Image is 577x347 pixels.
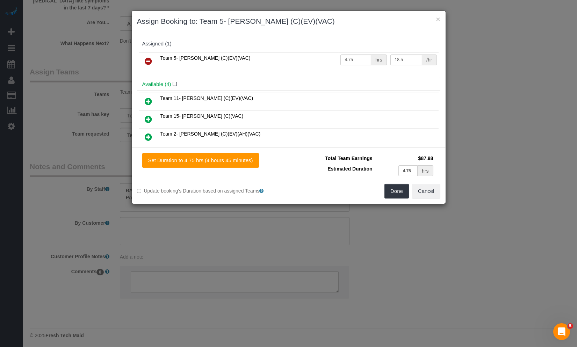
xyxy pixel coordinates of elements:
span: Team 15- [PERSON_NAME] (C)(VAC) [160,113,244,119]
td: Total Team Earnings [294,153,374,164]
label: Update booking's Duration based on assigned Teams [137,187,283,194]
button: Cancel [412,184,440,198]
div: Assigned (1) [142,41,435,47]
span: 5 [568,323,573,329]
div: hrs [418,165,433,176]
span: Team 2- [PERSON_NAME] (C)(EV)(AH)(VAC) [160,131,261,137]
td: $87.88 [374,153,435,164]
span: Team 5- [PERSON_NAME] (C)(EV)(VAC) [160,55,251,61]
span: Estimated Duration [327,166,372,172]
h3: Assign Booking to: Team 5- [PERSON_NAME] (C)(EV)(VAC) [137,16,440,27]
iframe: Intercom live chat [553,323,570,340]
button: Done [384,184,409,198]
button: Set Duration to 4.75 hrs (4 hours 45 minutes) [142,153,259,168]
div: /hr [422,55,437,65]
button: × [436,15,440,23]
span: Team 11- [PERSON_NAME] (C)(EV)(VAC) [160,95,253,101]
div: hrs [371,55,387,65]
h4: Available (4) [142,81,435,87]
input: Update booking's Duration based on assigned Teams [137,189,142,193]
